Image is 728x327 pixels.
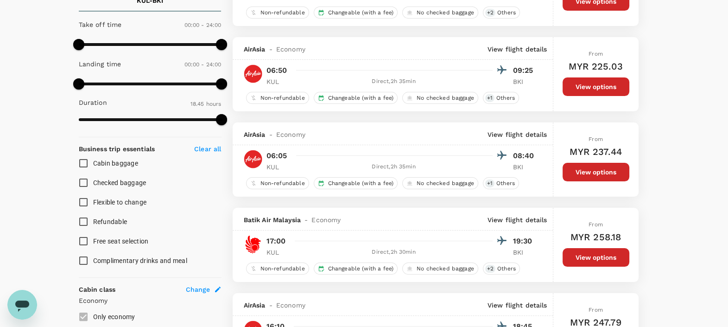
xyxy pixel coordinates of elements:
[244,235,262,254] img: OD
[266,301,276,310] span: -
[402,6,478,19] div: No checked baggage
[186,285,210,294] span: Change
[266,130,276,139] span: -
[257,9,309,17] span: Non-refundable
[569,59,623,74] h6: MYR 225.03
[184,22,222,28] span: 00:00 - 24:00
[493,94,519,102] span: Others
[190,101,222,107] span: 18.45 hours
[413,94,478,102] span: No checked baggage
[513,248,536,257] p: BKI
[513,150,536,161] p: 08:40
[314,177,398,189] div: Changeable (with a fee)
[402,263,478,275] div: No checked baggage
[244,301,266,310] span: AirAsia
[513,236,536,247] p: 19:30
[485,9,495,17] span: + 2
[485,265,495,273] span: + 2
[93,237,149,245] span: Free seat selection
[93,257,187,264] span: Complimentary drinks and meal
[485,94,494,102] span: + 1
[324,9,397,17] span: Changeable (with a fee)
[266,45,276,54] span: -
[246,177,309,189] div: Non-refundable
[266,65,287,76] p: 06:50
[244,45,266,54] span: AirAsia
[257,180,309,187] span: Non-refundable
[483,92,519,104] div: +1Others
[266,236,286,247] p: 17:00
[314,92,398,104] div: Changeable (with a fee)
[295,77,493,86] div: Direct , 2h 35min
[513,77,536,86] p: BKI
[589,307,603,313] span: From
[563,248,629,267] button: View options
[563,77,629,96] button: View options
[487,130,547,139] p: View flight details
[246,92,309,104] div: Non-refundable
[79,296,222,305] p: Economy
[266,162,290,172] p: KUL
[413,9,478,17] span: No checked baggage
[487,215,547,224] p: View flight details
[93,199,147,206] span: Flexible to change
[324,265,397,273] span: Changeable (with a fee)
[487,301,547,310] p: View flight details
[7,290,37,320] iframe: Button to launch messaging window
[324,94,397,102] span: Changeable (with a fee)
[589,51,603,57] span: From
[79,98,107,107] p: Duration
[266,248,290,257] p: KUL
[93,313,135,321] span: Only economy
[93,218,127,225] span: Refundable
[276,301,305,310] span: Economy
[244,130,266,139] span: AirAsia
[485,180,494,187] span: + 1
[244,215,301,224] span: Batik Air Malaysia
[513,65,536,76] p: 09:25
[570,144,622,159] h6: MYR 237.44
[563,163,629,181] button: View options
[324,180,397,187] span: Changeable (with a fee)
[402,177,478,189] div: No checked baggage
[513,162,536,172] p: BKI
[402,92,478,104] div: No checked baggage
[246,6,309,19] div: Non-refundable
[494,9,519,17] span: Others
[413,180,478,187] span: No checked baggage
[79,145,155,153] strong: Business trip essentials
[483,177,519,189] div: +1Others
[295,162,493,172] div: Direct , 2h 35min
[93,179,146,186] span: Checked baggage
[483,263,520,275] div: +2Others
[301,215,311,224] span: -
[276,45,305,54] span: Economy
[244,64,262,83] img: AK
[570,230,621,244] h6: MYR 258.18
[184,61,222,68] span: 00:00 - 24:00
[266,77,290,86] p: KUL
[276,130,305,139] span: Economy
[257,265,309,273] span: Non-refundable
[244,150,262,168] img: AK
[79,286,116,293] strong: Cabin class
[493,180,519,187] span: Others
[295,248,493,257] div: Direct , 2h 30min
[487,45,547,54] p: View flight details
[413,265,478,273] span: No checked baggage
[483,6,520,19] div: +2Others
[246,263,309,275] div: Non-refundable
[257,94,309,102] span: Non-refundable
[311,215,341,224] span: Economy
[194,144,221,154] p: Clear all
[589,136,603,142] span: From
[79,20,122,29] p: Take off time
[314,6,398,19] div: Changeable (with a fee)
[266,150,287,161] p: 06:05
[589,221,603,228] span: From
[93,160,138,167] span: Cabin baggage
[494,265,519,273] span: Others
[314,263,398,275] div: Changeable (with a fee)
[79,59,121,69] p: Landing time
